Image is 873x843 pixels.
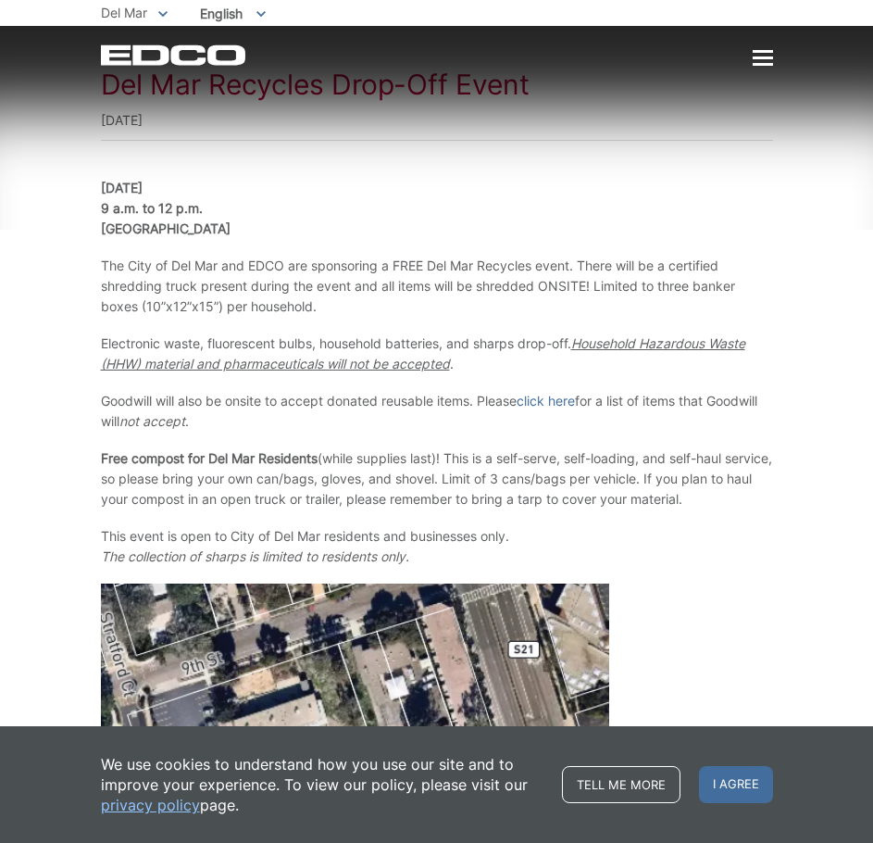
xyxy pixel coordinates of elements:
[101,256,773,317] p: The City of Del Mar and EDCO are sponsoring a FREE Del Mar Recycles event. There will be a certif...
[101,5,147,20] span: Del Mar
[101,526,773,567] p: This event is open to City of Del Mar residents and businesses only.
[101,548,409,564] em: The collection of sharps is limited to residents only.
[119,413,185,429] em: not accept
[517,391,575,411] a: click here
[101,391,773,432] p: Goodwill will also be onsite to accept donated reusable items. Please for a list of items that Go...
[101,200,231,236] strong: 9 a.m. to 12 p.m. [GEOGRAPHIC_DATA]
[101,180,143,195] strong: [DATE]
[101,448,773,510] p: (while supplies last)! This is a self-serve, self-loading, and self-haul service, so please bring...
[101,68,773,101] h1: Del Mar Recycles Drop-Off Event
[562,766,680,803] a: Tell me more
[101,110,773,131] p: [DATE]
[101,450,318,466] strong: Free compost for Del Mar Residents
[101,335,745,371] span: Household Hazardous Waste (HHW) material and pharmaceuticals will not be accepted
[101,754,543,815] p: We use cookies to understand how you use our site and to improve your experience. To view our pol...
[101,44,248,66] a: EDCD logo. Return to the homepage.
[699,766,773,803] span: I agree
[101,795,200,815] a: privacy policy
[101,333,773,374] p: Electronic waste, fluorescent bulbs, household batteries, and sharps drop-off. .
